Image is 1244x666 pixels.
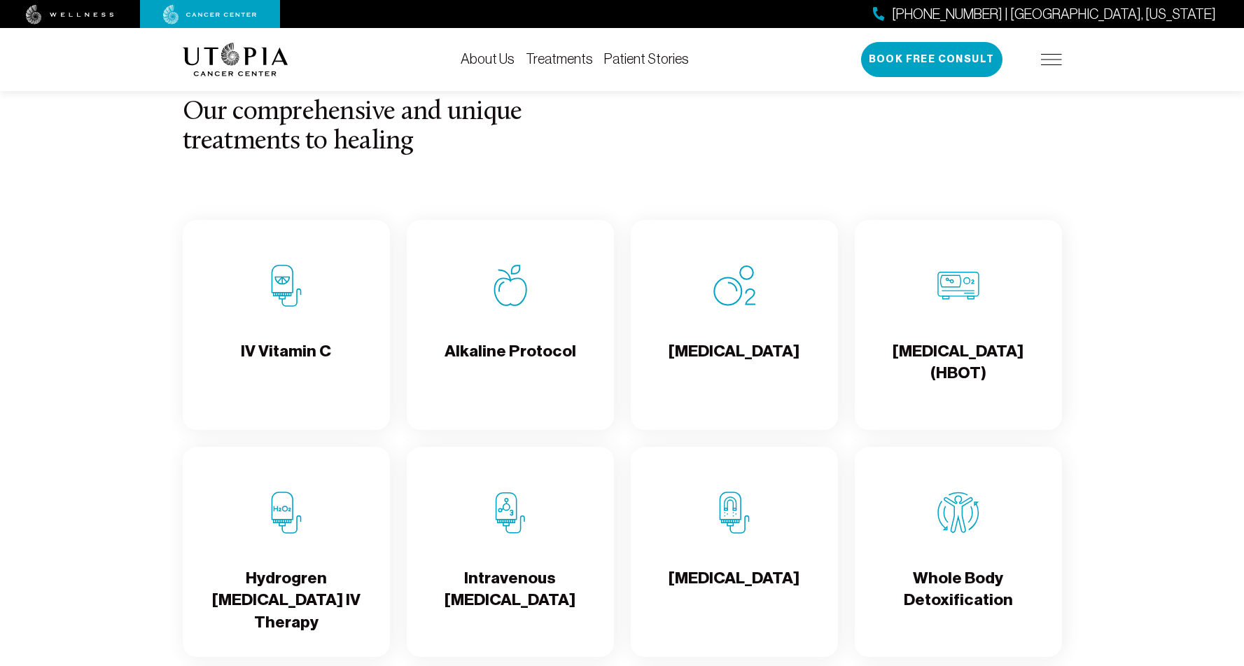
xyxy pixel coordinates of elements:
a: [PHONE_NUMBER] | [GEOGRAPHIC_DATA], [US_STATE] [873,4,1216,25]
img: icon-hamburger [1041,54,1062,65]
a: Hyperbaric Oxygen Therapy (HBOT)[MEDICAL_DATA] (HBOT) [855,220,1062,430]
a: Whole Body DetoxificationWhole Body Detoxification [855,447,1062,657]
h3: Our comprehensive and unique treatments to healing [183,98,550,157]
img: logo [183,43,288,76]
h4: [MEDICAL_DATA] (HBOT) [866,340,1051,386]
a: Alkaline ProtocolAlkaline Protocol [407,220,614,430]
h4: [MEDICAL_DATA] [669,340,799,386]
h4: Intravenous [MEDICAL_DATA] [418,567,603,613]
img: Intravenous Ozone Therapy [489,492,531,534]
a: Intravenous Ozone TherapyIntravenous [MEDICAL_DATA] [407,447,614,657]
a: IV Vitamin CIV Vitamin C [183,220,390,430]
img: IV Vitamin C [265,265,307,307]
a: Oxygen Therapy[MEDICAL_DATA] [631,220,838,430]
a: Hydrogren Peroxide IV TherapyHydrogren [MEDICAL_DATA] IV Therapy [183,447,390,657]
img: Hyperbaric Oxygen Therapy (HBOT) [937,265,979,307]
img: wellness [26,5,114,25]
img: cancer center [163,5,257,25]
img: Chelation Therapy [713,492,755,534]
img: Whole Body Detoxification [937,492,979,534]
a: About Us [461,51,515,67]
a: Patient Stories [604,51,689,67]
h4: Alkaline Protocol [445,340,576,386]
img: Oxygen Therapy [713,265,755,307]
h4: [MEDICAL_DATA] [669,567,799,613]
img: Hydrogren Peroxide IV Therapy [265,492,307,534]
a: Treatments [526,51,593,67]
img: Alkaline Protocol [489,265,531,307]
button: Book Free Consult [861,42,1002,77]
h4: IV Vitamin C [241,340,331,386]
h4: Hydrogren [MEDICAL_DATA] IV Therapy [194,567,379,633]
span: [PHONE_NUMBER] | [GEOGRAPHIC_DATA], [US_STATE] [892,4,1216,25]
h4: Whole Body Detoxification [866,567,1051,613]
a: Chelation Therapy[MEDICAL_DATA] [631,447,838,657]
